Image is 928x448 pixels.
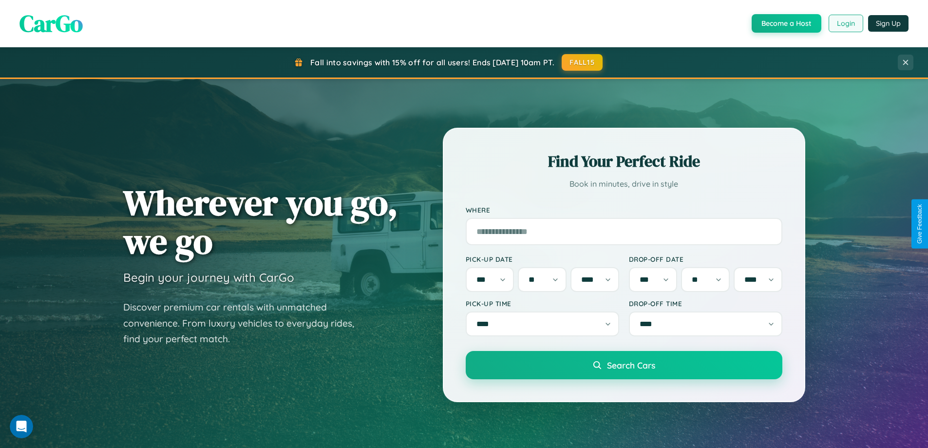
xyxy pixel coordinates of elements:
span: Search Cars [607,360,655,370]
label: Where [466,206,782,214]
button: Login [829,15,863,32]
div: Give Feedback [916,204,923,244]
span: Fall into savings with 15% off for all users! Ends [DATE] 10am PT. [310,58,554,67]
button: Search Cars [466,351,782,379]
span: CarGo [19,7,83,39]
label: Pick-up Time [466,299,619,308]
iframe: Intercom live chat [10,415,33,438]
label: Drop-off Time [629,299,782,308]
button: Sign Up [868,15,909,32]
h1: Wherever you go, we go [123,183,398,260]
p: Discover premium car rentals with unmatched convenience. From luxury vehicles to everyday rides, ... [123,299,367,347]
h2: Find Your Perfect Ride [466,151,782,172]
label: Drop-off Date [629,255,782,263]
h3: Begin your journey with CarGo [123,270,294,285]
button: Become a Host [752,14,821,33]
p: Book in minutes, drive in style [466,177,782,191]
label: Pick-up Date [466,255,619,263]
button: FALL15 [562,54,603,71]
